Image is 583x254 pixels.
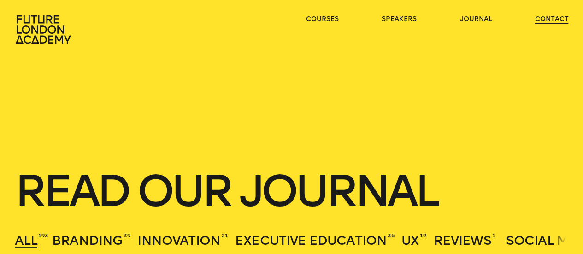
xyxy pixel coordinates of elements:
span: Reviews [433,233,491,248]
span: Branding [52,233,123,248]
sup: 1 [492,232,495,239]
h1: Read our journal [15,171,569,211]
span: All [15,233,37,248]
sup: 193 [38,232,48,239]
sup: 36 [388,232,395,239]
a: contact [535,15,568,24]
sup: 39 [124,232,130,239]
span: Executive Education [235,233,387,248]
span: UX [401,233,418,248]
a: speakers [382,15,417,24]
sup: 21 [221,232,228,239]
sup: 19 [419,232,426,239]
a: courses [306,15,339,24]
span: Innovation [137,233,220,248]
a: journal [459,15,492,24]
